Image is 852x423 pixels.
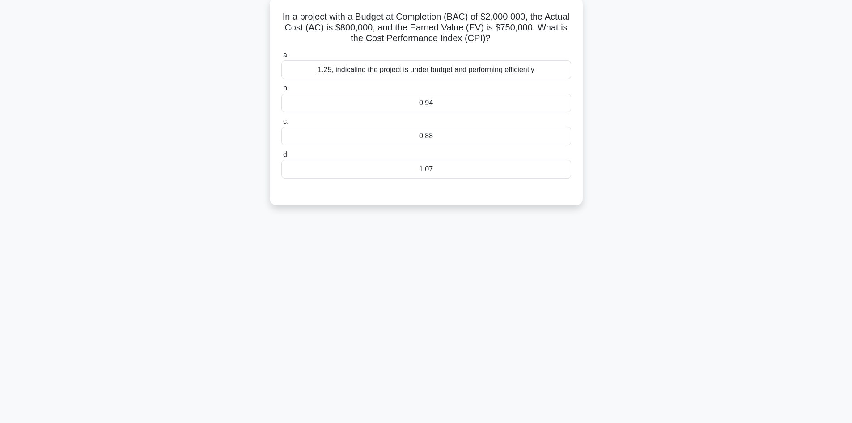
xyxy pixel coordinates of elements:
[283,117,288,125] span: c.
[283,150,289,158] span: d.
[281,127,571,145] div: 0.88
[280,11,572,44] h5: In a project with a Budget at Completion (BAC) of $2,000,000, the Actual Cost (AC) is $800,000, a...
[283,51,289,59] span: a.
[283,84,289,92] span: b.
[281,160,571,179] div: 1.07
[281,60,571,79] div: 1.25, indicating the project is under budget and performing efficiently
[281,94,571,112] div: 0.94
